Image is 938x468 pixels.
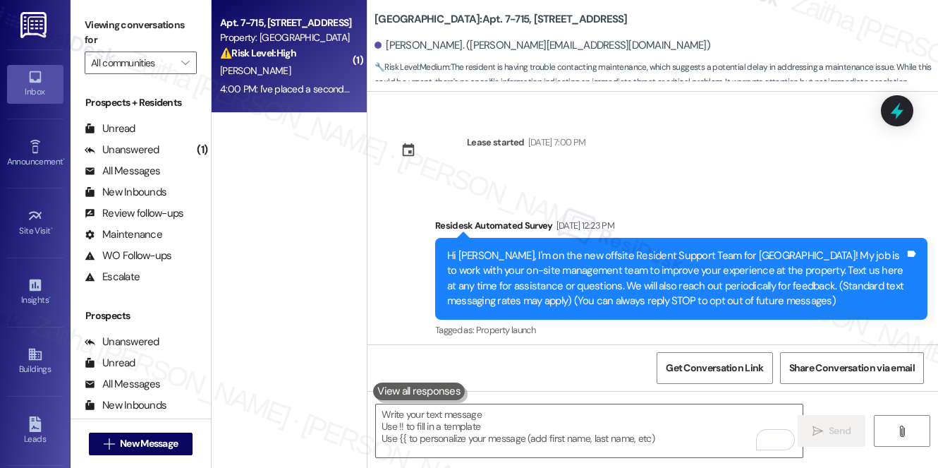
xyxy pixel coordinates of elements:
div: All Messages [85,164,160,179]
div: Review follow-ups [85,206,183,221]
div: Residesk Automated Survey [435,218,927,238]
button: Get Conversation Link [657,352,772,384]
div: Maintenance [85,227,162,242]
img: ResiDesk Logo [20,12,49,38]
span: Send [829,424,851,438]
div: Prospects [71,308,211,323]
span: [PERSON_NAME] [220,64,291,77]
i:  [896,426,907,437]
div: Prospects + Residents [71,95,211,110]
div: New Inbounds [85,185,166,200]
span: • [49,293,51,303]
div: All Messages [85,377,160,392]
span: : The resident is having trouble contacting maintenance, which suggests a potential delay in addr... [374,60,938,90]
i:  [104,438,114,450]
button: Send [798,415,866,447]
span: • [63,155,65,164]
label: Viewing conversations for [85,14,197,52]
a: Buildings [7,342,63,380]
i:  [181,57,189,68]
div: Hi [PERSON_NAME], I'm on the new offsite Resident Support Team for [GEOGRAPHIC_DATA]! My job is t... [447,248,905,309]
a: Insights • [7,273,63,311]
div: Unread [85,121,135,136]
span: Share Conversation via email [789,361,915,376]
div: Unanswered [85,335,159,349]
div: (1) [193,139,211,161]
div: [PERSON_NAME]. ([PERSON_NAME][EMAIL_ADDRESS][DOMAIN_NAME]) [374,38,710,53]
span: New Message [120,436,178,451]
strong: 🔧 Risk Level: Medium [374,61,449,73]
span: • [51,224,53,234]
span: Property launch [476,324,535,336]
a: Leads [7,412,63,450]
input: All communities [91,52,174,74]
div: Tagged as: [435,320,927,340]
button: Share Conversation via email [780,352,924,384]
div: WO Follow-ups [85,248,171,263]
div: [DATE] 12:23 PM [553,218,614,233]
div: Unanswered [85,143,159,157]
textarea: To enrich screen reader interactions, please activate Accessibility in Grammarly extension settings [376,404,803,457]
div: New Inbounds [85,398,166,413]
div: 4:00 PM: I've placed a second order for my toilet my son says he flushed a pencil down toilet the... [220,83,787,95]
div: Property: [GEOGRAPHIC_DATA] [220,30,351,45]
div: Lease started [467,135,525,150]
div: Escalate [85,270,140,284]
a: Site Visit • [7,204,63,242]
div: [DATE] 7:00 PM [525,135,586,150]
a: Inbox [7,65,63,103]
div: Unread [85,356,135,371]
div: Apt. 7-715, [STREET_ADDRESS] [220,16,351,30]
i:  [812,426,823,437]
span: Get Conversation Link [666,361,763,376]
button: New Message [89,433,193,455]
b: [GEOGRAPHIC_DATA]: Apt. 7-715, [STREET_ADDRESS] [374,12,628,27]
strong: ⚠️ Risk Level: High [220,47,296,59]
